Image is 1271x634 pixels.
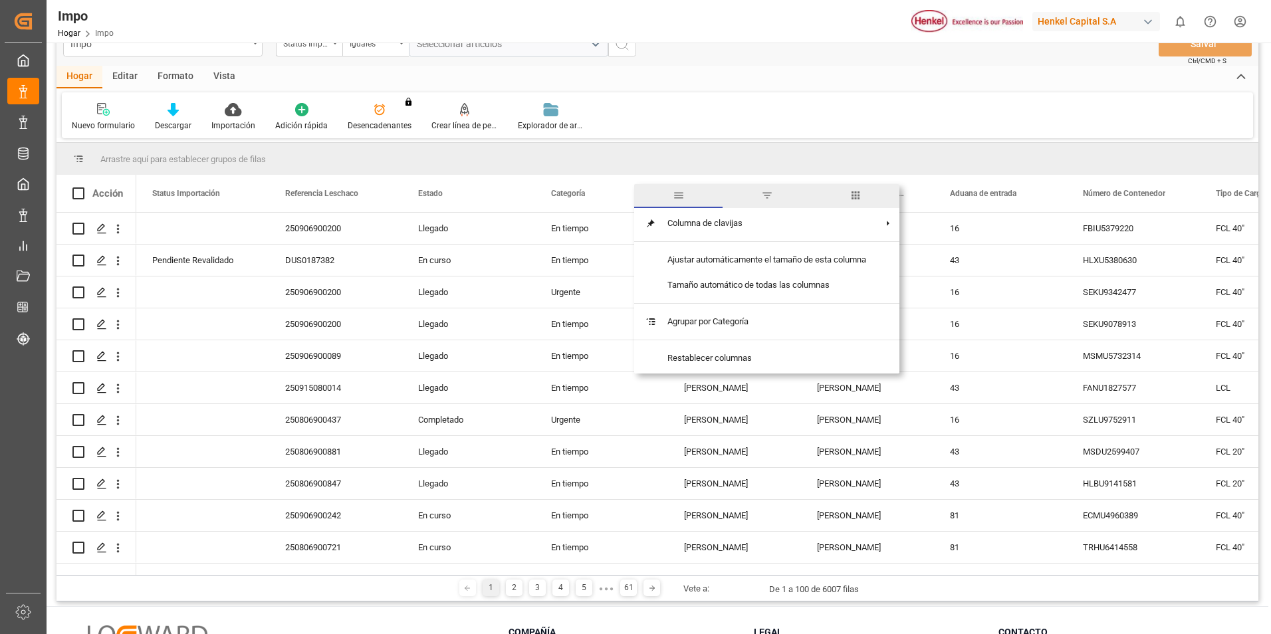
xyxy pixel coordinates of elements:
[1067,500,1200,531] div: ECMU4960389
[483,580,499,596] div: 1
[668,532,801,563] div: [PERSON_NAME]
[1159,31,1252,56] button: Salvar
[63,31,263,56] button: Abrir menú
[934,308,1067,340] div: 16
[285,189,358,198] span: Referencia Leschaco
[934,532,1067,563] div: 81
[269,340,402,371] div: 250906900089
[552,580,569,596] div: 4
[934,276,1067,308] div: 16
[535,500,668,531] div: En tiempo
[1067,564,1200,595] div: WFHU5184070
[934,340,1067,371] div: 16
[518,120,584,132] div: Explorador de archivos
[402,213,535,244] div: Llegado
[535,436,668,467] div: En tiempo
[269,372,402,403] div: 250915080014
[431,120,498,132] div: Crear línea de pedido
[102,66,148,88] div: Editar
[950,189,1016,198] span: Aduana de entrada
[551,189,585,198] span: Categoría
[934,564,1067,595] div: 16
[57,564,136,595] div: Presione ESPACIO para seleccionar esta fila.
[402,340,535,371] div: Llegado
[1067,276,1200,308] div: SEKU9342477
[402,372,535,403] div: Llegado
[657,346,877,371] span: Restablecer columnas
[269,276,402,308] div: 250906900200
[269,564,402,595] div: 250806900900
[92,187,123,199] div: Acción
[402,404,535,435] div: Completado
[668,564,801,595] div: [PERSON_NAME]
[620,580,637,596] div: 61
[535,245,668,276] div: En tiempo
[668,468,801,499] div: [PERSON_NAME]
[535,532,668,563] div: En tiempo
[535,404,668,435] div: Urgente
[1067,213,1200,244] div: FBIU5379220
[668,500,801,531] div: [PERSON_NAME]
[1067,372,1200,403] div: FANU1827577
[657,272,877,298] span: Tamaño automático de todas las columnas
[657,211,877,236] span: Columna de clavijas
[57,66,102,88] div: Hogar
[535,564,668,595] div: En tiempo
[57,404,136,436] div: Presione ESPACIO para seleccionar esta fila.
[342,31,409,56] button: Abrir menú
[1067,468,1200,499] div: HLBU9141581
[72,120,135,132] div: Nuevo formulario
[934,436,1067,467] div: 43
[402,436,535,467] div: Llegado
[769,583,859,596] div: De 1 a 100 de 6007 filas
[203,66,245,88] div: Vista
[58,29,80,38] a: Hogar
[57,532,136,564] div: Presione ESPACIO para seleccionar esta fila.
[402,308,535,340] div: Llegado
[535,372,668,403] div: En tiempo
[801,404,934,435] div: [PERSON_NAME]
[269,500,402,531] div: 250906900242
[1067,436,1200,467] div: MSDU2599407
[535,213,668,244] div: En tiempo
[1195,7,1225,37] button: Centro de ayuda
[608,31,636,56] button: Botón de búsqueda
[57,213,136,245] div: Presione ESPACIO para seleccionar esta fila.
[1188,56,1226,66] span: Ctrl/CMD + S
[57,372,136,404] div: Presione ESPACIO para seleccionar esta fila.
[657,247,877,272] span: Ajustar automáticamente el tamaño de esta columna
[801,564,934,595] div: [PERSON_NAME]
[155,120,191,132] div: Descargar
[934,500,1067,531] div: 81
[1067,404,1200,435] div: SZLU9752911
[57,436,136,468] div: Presione ESPACIO para seleccionar esta fila.
[57,276,136,308] div: Presione ESPACIO para seleccionar esta fila.
[402,532,535,563] div: En curso
[269,468,402,499] div: 250806900847
[801,468,934,499] div: [PERSON_NAME]
[634,184,723,208] span: General
[535,340,668,371] div: En tiempo
[152,245,253,276] div: Pendiente Revalidado
[409,31,608,56] button: Abrir menú
[100,154,266,164] span: Arrastre aquí para establecer grupos de filas
[576,580,592,596] div: 5
[402,276,535,308] div: Llegado
[1067,340,1200,371] div: MSMU5732314
[269,245,402,276] div: DUS0187382
[276,31,342,56] button: Abrir menú
[402,564,535,595] div: Llegado
[801,532,934,563] div: [PERSON_NAME]
[668,372,801,403] div: [PERSON_NAME]
[211,120,255,132] div: Importación
[934,245,1067,276] div: 43
[148,66,203,88] div: Formato
[934,213,1067,244] div: 16
[723,184,811,208] span: filtro
[269,308,402,340] div: 250906900200
[269,213,402,244] div: 250906900200
[535,468,668,499] div: En tiempo
[1032,9,1165,34] button: Henkel Capital S.A
[402,500,535,531] div: En curso
[801,372,934,403] div: [PERSON_NAME]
